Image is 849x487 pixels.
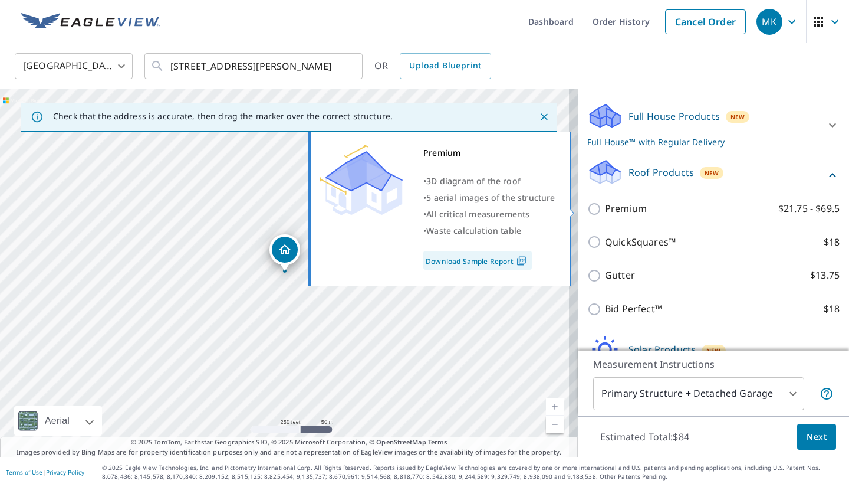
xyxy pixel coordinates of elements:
[546,416,564,433] a: Current Level 17, Zoom Out
[269,234,300,271] div: Dropped pin, building 1, Residential property, 3003 Sanctuary Ln Frederick, MD 21701
[706,346,721,355] span: New
[605,302,662,316] p: Bid Perfect™
[587,136,818,148] p: Full House™ with Regular Delivery
[605,235,676,250] p: QuickSquares™
[778,201,840,216] p: $21.75 - $69.5
[423,206,555,223] div: •
[41,406,73,436] div: Aerial
[423,145,555,161] div: Premium
[665,9,746,34] a: Cancel Order
[756,9,782,35] div: MK
[587,158,840,192] div: Roof ProductsNew
[705,168,719,178] span: New
[423,189,555,206] div: •
[824,235,840,250] p: $18
[591,424,699,450] p: Estimated Total: $84
[426,175,521,187] span: 3D diagram of the roof
[409,58,481,73] span: Upload Blueprint
[605,268,635,283] p: Gutter
[14,406,102,436] div: Aerial
[593,357,834,371] p: Measurement Instructions
[374,53,491,79] div: OR
[807,430,827,444] span: Next
[6,469,84,476] p: |
[628,165,694,179] p: Roof Products
[824,302,840,316] p: $18
[605,201,647,216] p: Premium
[376,437,426,446] a: OpenStreetMap
[6,468,42,476] a: Terms of Use
[426,192,555,203] span: 5 aerial images of the structure
[21,13,160,31] img: EV Logo
[170,50,338,83] input: Search by address or latitude-longitude
[423,173,555,189] div: •
[320,145,403,215] img: Premium
[537,109,552,125] button: Close
[797,424,836,450] button: Next
[820,387,834,401] span: Your report will include the primary structure and a detached garage if one exists.
[426,208,529,220] span: All critical measurements
[423,251,532,270] a: Download Sample Report
[587,336,840,370] div: Solar ProductsNew
[546,398,564,416] a: Current Level 17, Zoom In
[628,342,696,357] p: Solar Products
[46,468,84,476] a: Privacy Policy
[730,112,745,122] span: New
[514,256,529,266] img: Pdf Icon
[131,437,447,447] span: © 2025 TomTom, Earthstar Geographics SIO, © 2025 Microsoft Corporation, ©
[593,377,804,410] div: Primary Structure + Detached Garage
[102,463,843,481] p: © 2025 Eagle View Technologies, Inc. and Pictometry International Corp. All Rights Reserved. Repo...
[810,268,840,283] p: $13.75
[400,53,491,79] a: Upload Blueprint
[423,223,555,239] div: •
[628,109,720,123] p: Full House Products
[428,437,447,446] a: Terms
[587,102,840,148] div: Full House ProductsNewFull House™ with Regular Delivery
[15,50,133,83] div: [GEOGRAPHIC_DATA]
[53,111,393,122] p: Check that the address is accurate, then drag the marker over the correct structure.
[426,225,521,236] span: Waste calculation table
